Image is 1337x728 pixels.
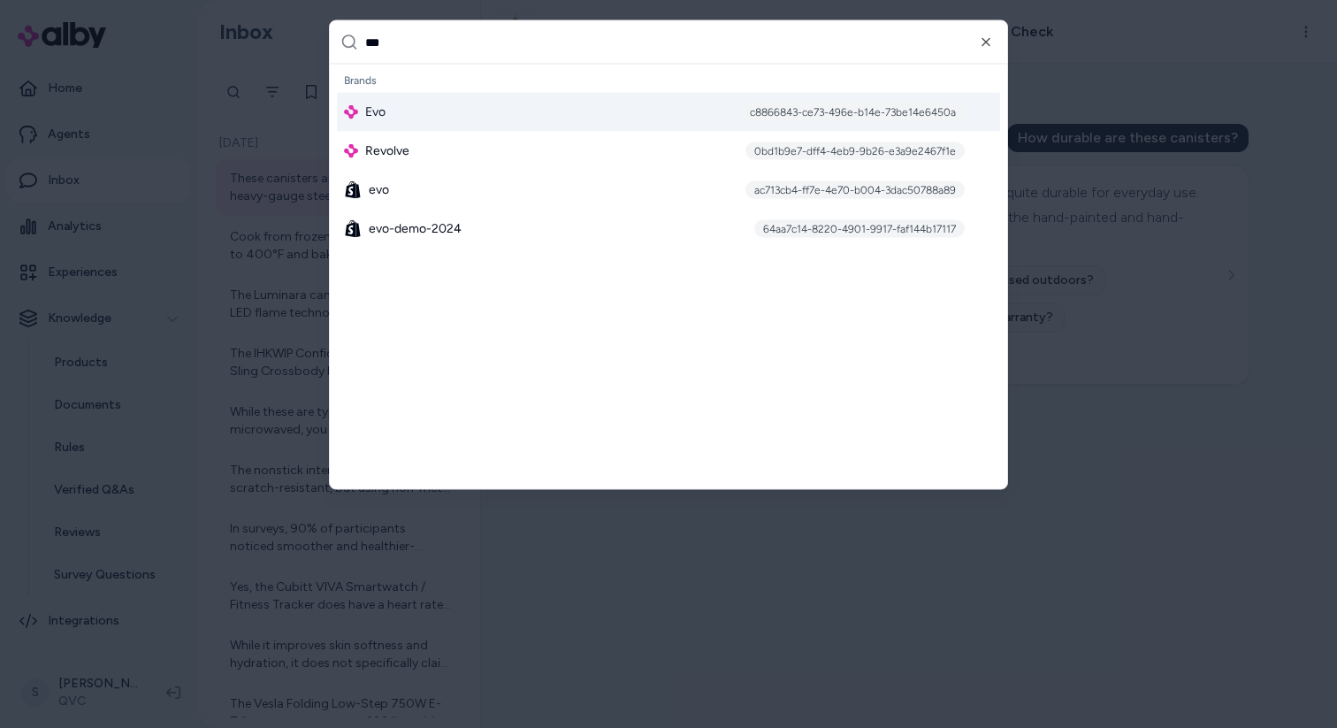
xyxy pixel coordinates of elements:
[365,103,386,121] span: Evo
[745,181,965,199] div: ac713cb4-ff7e-4e70-b004-3dac50788a89
[745,142,965,160] div: 0bd1b9e7-dff4-4eb9-9b26-e3a9e2467f1e
[741,103,965,121] div: c8866843-ce73-496e-b14e-73be14e6450a
[337,68,1000,93] div: Brands
[344,105,358,119] img: alby Logo
[754,220,965,238] div: 64aa7c14-8220-4901-9917-faf144b17117
[365,142,409,160] span: Revolve
[369,220,462,238] span: evo-demo-2024
[369,181,389,199] span: evo
[344,144,358,158] img: alby Logo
